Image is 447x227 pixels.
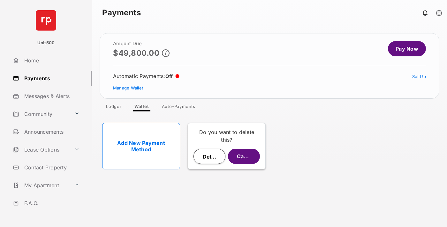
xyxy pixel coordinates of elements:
[10,89,92,104] a: Messages & Alerts
[113,85,143,90] a: Manage Wallet
[113,73,179,79] div: Automatic Payments :
[412,74,426,79] a: Set Up
[10,195,92,211] a: F.A.Q.
[203,153,219,160] span: Delete
[10,124,92,139] a: Announcements
[113,41,170,46] h2: Amount Due
[228,149,260,164] button: Cancel
[237,153,254,160] span: Cancel
[10,178,72,193] a: My Apartment
[101,104,127,111] a: Ledger
[102,9,141,17] strong: Payments
[10,106,72,122] a: Community
[193,128,260,144] p: Do you want to delete this?
[10,142,72,157] a: Lease Options
[113,49,159,57] p: $49,800.00
[129,104,154,111] a: Wallet
[102,123,180,169] a: Add New Payment Method
[157,104,201,111] a: Auto-Payments
[10,53,92,68] a: Home
[36,10,56,31] img: svg+xml;base64,PHN2ZyB4bWxucz0iaHR0cDovL3d3dy53My5vcmcvMjAwMC9zdmciIHdpZHRoPSI2NCIgaGVpZ2h0PSI2NC...
[165,73,173,79] span: Off
[193,149,225,164] button: Delete
[10,71,92,86] a: Payments
[37,40,55,46] p: Unit500
[10,160,92,175] a: Contact Property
